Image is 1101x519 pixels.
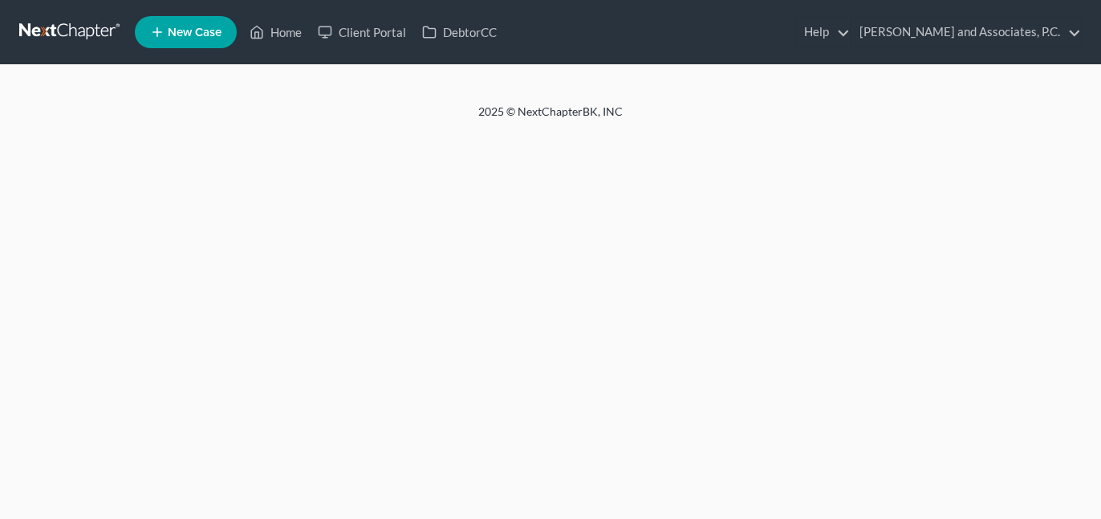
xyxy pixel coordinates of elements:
[93,104,1008,133] div: 2025 © NextChapterBK, INC
[796,18,850,47] a: Help
[851,18,1081,47] a: [PERSON_NAME] and Associates, P.C.
[414,18,505,47] a: DebtorCC
[242,18,310,47] a: Home
[135,16,237,48] new-legal-case-button: New Case
[310,18,414,47] a: Client Portal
